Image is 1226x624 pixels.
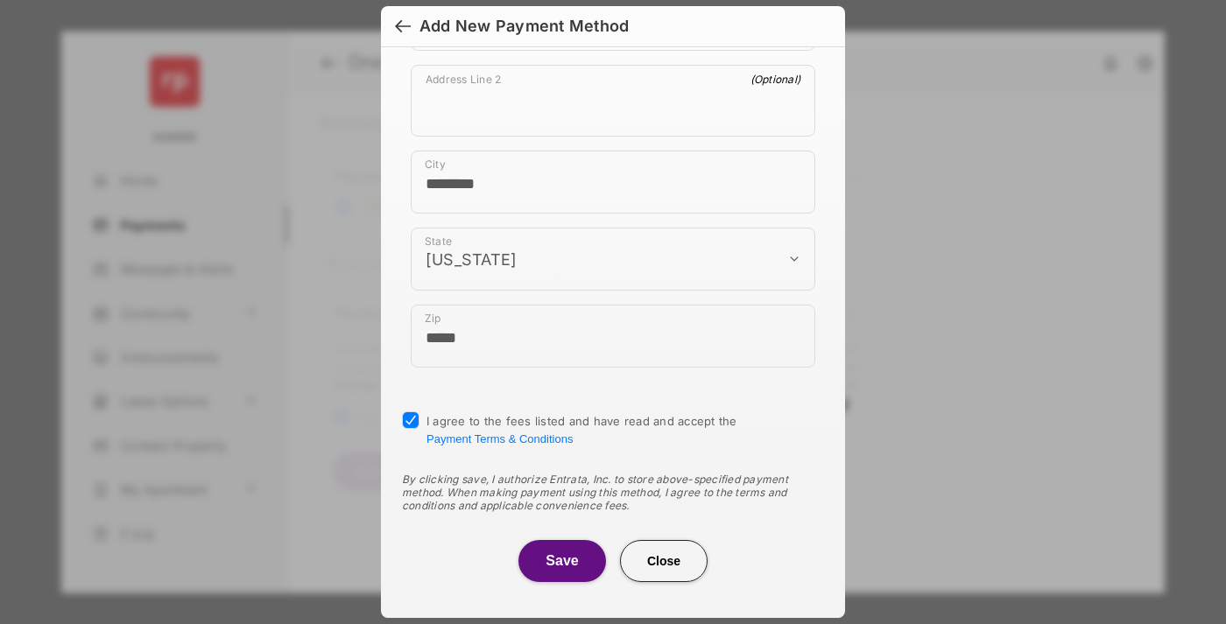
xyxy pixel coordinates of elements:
div: payment_method_screening[postal_addresses][administrativeArea] [411,228,815,291]
div: payment_method_screening[postal_addresses][locality] [411,151,815,214]
div: By clicking save, I authorize Entrata, Inc. to store above-specified payment method. When making ... [402,473,824,512]
div: payment_method_screening[postal_addresses][postalCode] [411,305,815,368]
div: payment_method_screening[postal_addresses][addressLine2] [411,65,815,137]
button: Close [620,540,708,582]
span: I agree to the fees listed and have read and accept the [426,414,737,445]
button: Save [518,540,606,582]
div: Add New Payment Method [419,17,629,36]
button: I agree to the fees listed and have read and accept the [426,432,573,445]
